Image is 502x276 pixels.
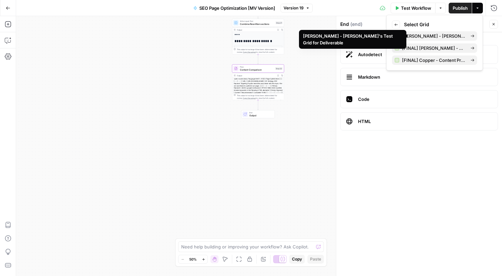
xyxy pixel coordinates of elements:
[199,5,275,11] span: SEO Page Optimization [MV Version]
[234,67,238,70] img: vrinnnclop0vshvmafd7ip1g7ohf
[237,28,275,31] div: Output
[292,256,302,262] span: Copy
[243,51,256,53] span: Copy the output
[358,51,492,58] span: Autodetect
[189,257,197,262] span: 50%
[358,74,492,80] span: Markdown
[232,65,284,100] div: FlowContent ComparisonStep 22Output<pre><code class="language-html"> # SEO Page Optimization | | ...
[189,3,279,13] button: SEO Page Optimization [MV Version]
[307,255,324,264] button: Paste
[401,5,431,11] span: Test Workflow
[303,33,402,46] div: [PERSON_NAME] - [PERSON_NAME]'s Test Grid for Deliverable
[340,21,487,28] div: End
[350,21,362,28] span: ( end )
[249,114,272,117] span: Output
[281,4,313,12] button: Version 19
[237,48,283,53] div: This output is too large & has been abbreviated for review. to view the full content.
[258,54,259,64] g: Edge from step_21 to step_22
[289,255,305,264] button: Copy
[402,33,465,39] span: [PERSON_NAME] - [PERSON_NAME]'s Test Grid for Deliverable
[392,21,477,29] div: Select Grid
[237,74,275,77] div: Output
[258,100,259,110] g: Edge from step_22 to end
[402,45,465,51] span: [FINAL] [PERSON_NAME] - SEO Page Optimization Deliverables
[240,22,274,26] span: Combine Rewritten sections
[358,118,492,125] span: HTML
[310,256,321,262] span: Paste
[391,3,435,13] button: Test Workflow
[402,57,465,64] span: [FINAL] Copper - Content Production with Custom Workflows
[453,5,468,11] span: Publish
[237,94,283,99] div: This output is too large & has been abbreviated for review. to view the full content.
[275,21,283,24] div: Step 21
[240,20,274,23] span: Write Liquid Text
[243,97,256,99] span: Copy the output
[358,96,492,103] span: Code
[275,67,283,70] div: Step 22
[284,5,304,11] span: Version 19
[249,111,272,114] span: End
[258,9,259,18] g: Edge from step_1 to step_21
[232,110,284,118] div: EndOutput
[240,66,274,68] span: Flow
[449,3,472,13] button: Publish
[240,68,274,71] span: Content Comparison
